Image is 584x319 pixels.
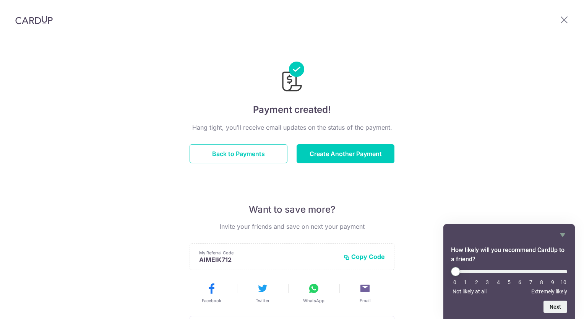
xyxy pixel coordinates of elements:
[527,279,535,285] li: 7
[453,288,487,295] span: Not likely at all
[462,279,469,285] li: 1
[291,282,336,304] button: WhatsApp
[451,279,459,285] li: 0
[495,279,502,285] li: 4
[199,256,337,264] p: AIMEIK712
[451,230,567,313] div: How likely will you recommend CardUp to a friend? Select an option from 0 to 10, with 0 being Not...
[538,279,545,285] li: 8
[505,279,513,285] li: 5
[558,230,567,239] button: Hide survey
[190,222,394,231] p: Invite your friends and save on next your payment
[483,279,491,285] li: 3
[280,62,304,94] img: Payments
[190,103,394,117] h4: Payment created!
[303,298,324,304] span: WhatsApp
[297,144,394,163] button: Create Another Payment
[543,301,567,313] button: Next question
[344,253,385,260] button: Copy Code
[190,123,394,132] p: Hang tight, you’ll receive email updates on the status of the payment.
[451,246,567,264] h2: How likely will you recommend CardUp to a friend? Select an option from 0 to 10, with 0 being Not...
[190,203,394,216] p: Want to save more?
[202,298,221,304] span: Facebook
[342,282,388,304] button: Email
[256,298,269,304] span: Twitter
[473,279,480,285] li: 2
[531,288,567,295] span: Extremely likely
[240,282,285,304] button: Twitter
[15,15,53,24] img: CardUp
[190,144,287,163] button: Back to Payments
[560,279,567,285] li: 10
[549,279,556,285] li: 9
[451,267,567,295] div: How likely will you recommend CardUp to a friend? Select an option from 0 to 10, with 0 being Not...
[199,250,337,256] p: My Referral Code
[189,282,234,304] button: Facebook
[360,298,371,304] span: Email
[516,279,524,285] li: 6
